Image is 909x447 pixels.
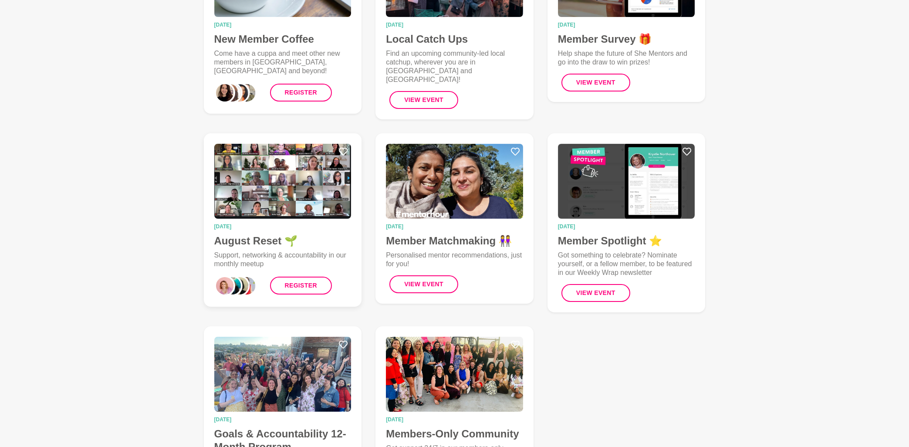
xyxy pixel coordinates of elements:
time: [DATE] [386,22,523,27]
time: [DATE] [214,224,351,229]
p: Come have a cuppa and meet other new members in [GEOGRAPHIC_DATA], [GEOGRAPHIC_DATA] and beyond! [214,49,351,75]
time: [DATE] [386,417,523,422]
time: [DATE] [214,417,351,422]
p: Support, networking & accountability in our monthly meetup [214,251,351,268]
div: 0_Ali Adey [214,82,235,103]
a: Register [270,84,332,102]
div: 3_Dr Missy Wolfman [236,275,257,296]
img: Member Matchmaking 👭 [386,144,523,219]
time: [DATE] [386,224,523,229]
h4: Member Survey 🎁 [558,33,695,46]
a: Register [270,277,332,295]
div: 2_Laila Punj [229,275,250,296]
img: Goals & Accountability 12-Month Program [214,337,351,412]
div: 3_Aurora Francois [236,82,257,103]
a: August Reset 🌱[DATE]August Reset 🌱Support, networking & accountability in our monthly meetupRegister [204,133,362,307]
h4: Members-Only Community [386,427,523,440]
button: View Event [561,284,630,302]
p: Got something to celebrate? Nominate yourself, or a fellow member, to be featured in our Weekly W... [558,251,695,277]
div: 0_Vari McGaan [214,275,235,296]
time: [DATE] [558,22,695,27]
div: 1_Kirsten Iosefo [221,82,242,103]
p: Find an upcoming community-led local catchup, wherever you are in [GEOGRAPHIC_DATA] and [GEOGRAPH... [386,49,523,84]
h4: Local Catch Ups [386,33,523,46]
h4: New Member Coffee [214,33,351,46]
h4: Member Matchmaking 👭 [386,234,523,247]
p: Personalised mentor recommendations, just for you! [386,251,523,268]
h4: August Reset 🌱 [214,234,351,247]
img: August Reset 🌱 [214,144,351,219]
a: Member Spotlight ⭐[DATE]Member Spotlight ⭐Got something to celebrate? Nominate yourself, or a fel... [547,133,706,312]
button: View Event [561,74,630,91]
h4: Member Spotlight ⭐ [558,234,695,247]
div: 2_Smritha V [229,82,250,103]
button: View Event [389,91,458,109]
p: Help shape the future of She Mentors and go into the draw to win prizes! [558,49,695,67]
a: Member Matchmaking 👭[DATE]Member Matchmaking 👭Personalised mentor recommendations, just for you!V... [375,133,534,304]
img: Member Spotlight ⭐ [558,144,695,219]
time: [DATE] [558,224,695,229]
div: 1_Emily Fogg [221,275,242,296]
time: [DATE] [214,22,351,27]
img: Members-Only Community [386,337,523,412]
button: View Event [389,275,458,293]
